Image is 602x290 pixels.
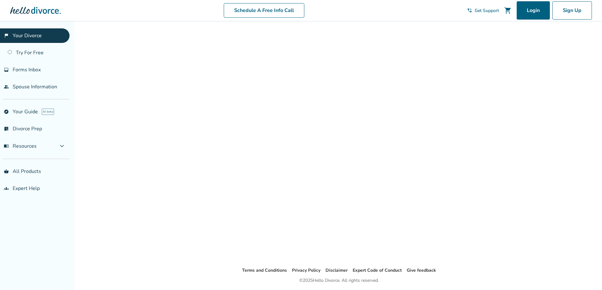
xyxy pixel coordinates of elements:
span: Resources [4,143,37,150]
span: menu_book [4,144,9,149]
span: Forms Inbox [13,66,41,73]
a: Login [517,1,550,20]
span: explore [4,109,9,114]
span: groups [4,186,9,191]
a: Terms and Conditions [242,267,287,273]
a: Expert Code of Conduct [353,267,402,273]
span: phone_in_talk [467,8,472,13]
span: people [4,84,9,89]
div: © 2025 Hello Divorce. All rights reserved. [299,277,379,284]
a: Privacy Policy [292,267,320,273]
span: Get Support [475,8,499,14]
li: Give feedback [407,267,436,274]
span: shopping_basket [4,169,9,174]
a: Schedule A Free Info Call [224,3,304,18]
span: AI beta [42,109,54,115]
span: expand_more [58,142,66,150]
li: Disclaimer [325,267,348,274]
span: list_alt_check [4,126,9,131]
a: Sign Up [552,1,592,20]
span: inbox [4,67,9,72]
a: phone_in_talkGet Support [467,8,499,14]
span: flag_2 [4,33,9,38]
span: shopping_cart [504,7,512,14]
